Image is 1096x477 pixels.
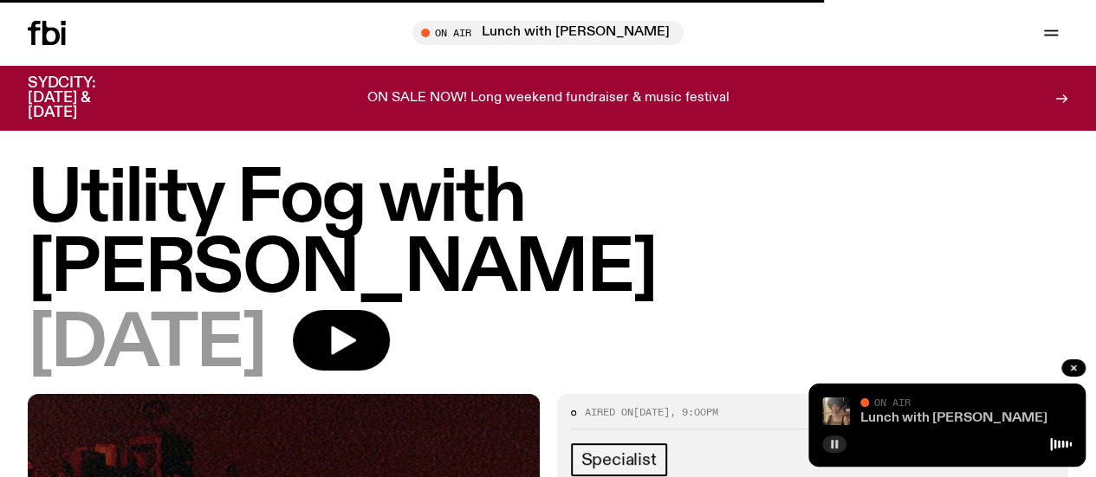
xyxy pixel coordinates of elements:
p: ON SALE NOW! Long weekend fundraiser & music festival [367,91,730,106]
span: Aired on [585,405,633,419]
h3: SYDCITY: [DATE] & [DATE] [28,76,139,120]
button: On AirLunch with [PERSON_NAME] [412,21,684,45]
a: Specialist [571,443,667,476]
span: On Air [874,396,911,408]
a: Lunch with [PERSON_NAME] [860,411,1047,425]
span: [DATE] [28,310,265,380]
h1: Utility Fog with [PERSON_NAME] [28,164,1068,305]
span: Specialist [581,450,657,469]
span: [DATE] [633,405,670,419]
span: , 9:00pm [670,405,718,419]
